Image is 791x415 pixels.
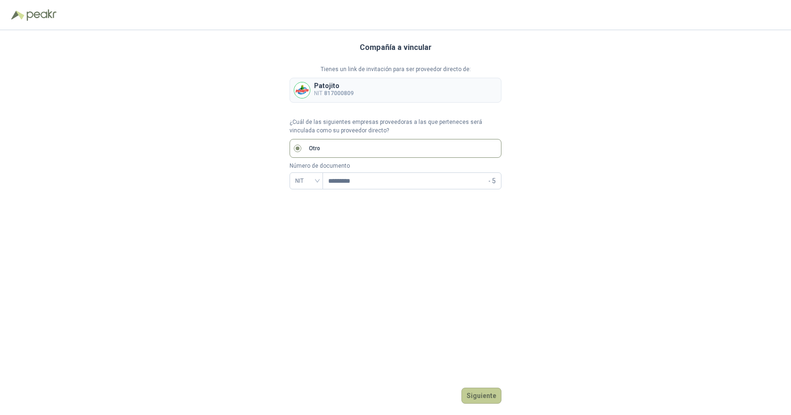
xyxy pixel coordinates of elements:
[314,89,354,98] p: NIT
[324,90,354,97] b: 817000809
[26,9,56,21] img: Peakr
[295,174,317,188] span: NIT
[11,10,24,20] img: Logo
[314,82,354,89] p: Patojito
[290,65,501,74] p: Tienes un link de invitación para ser proveedor directo de:
[290,162,501,171] p: Número de documento
[461,388,501,404] button: Siguiente
[309,144,320,153] p: Otro
[488,173,496,189] span: - 5
[294,82,310,98] img: Company Logo
[360,41,432,54] h3: Compañía a vincular
[290,118,501,136] p: ¿Cuál de las siguientes empresas proveedoras a las que perteneces será vinculada como su proveedo...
